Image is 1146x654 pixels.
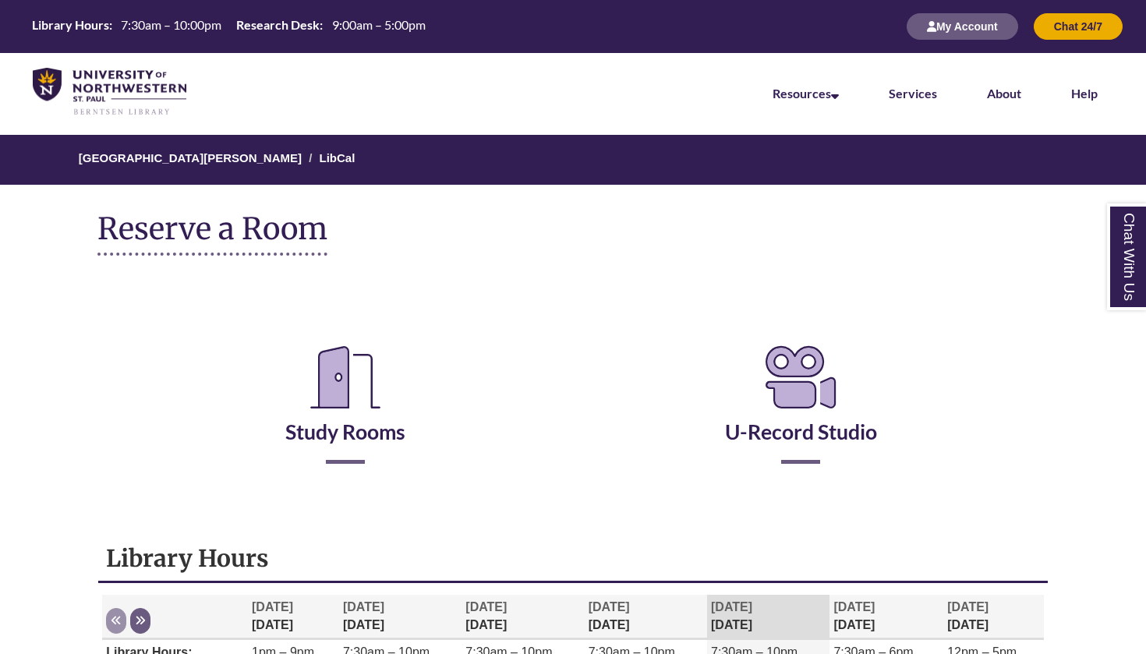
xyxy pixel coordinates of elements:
[343,600,384,613] span: [DATE]
[585,595,707,639] th: [DATE]
[943,595,1044,639] th: [DATE]
[339,595,462,639] th: [DATE]
[465,600,507,613] span: [DATE]
[725,380,877,444] a: U-Record Studio
[252,600,293,613] span: [DATE]
[320,151,355,164] a: LibCal
[773,86,839,101] a: Resources
[462,595,584,639] th: [DATE]
[907,19,1018,33] a: My Account
[1034,13,1123,40] button: Chat 24/7
[230,16,325,34] th: Research Desk:
[987,86,1021,101] a: About
[829,595,943,639] th: [DATE]
[589,600,630,613] span: [DATE]
[833,600,875,613] span: [DATE]
[285,380,405,444] a: Study Rooms
[97,135,1049,185] nav: Breadcrumb
[947,600,989,613] span: [DATE]
[26,16,431,35] table: Hours Today
[97,295,1049,510] div: Reserve a Room
[97,212,327,256] h1: Reserve a Room
[889,86,937,101] a: Services
[121,17,221,32] span: 7:30am – 10:00pm
[1034,19,1123,33] a: Chat 24/7
[33,68,186,116] img: UNWSP Library Logo
[130,608,150,634] button: Next week
[106,543,1040,573] h1: Library Hours
[26,16,431,37] a: Hours Today
[106,608,126,634] button: Previous week
[907,13,1018,40] button: My Account
[248,595,339,639] th: [DATE]
[79,151,302,164] a: [GEOGRAPHIC_DATA][PERSON_NAME]
[711,600,752,613] span: [DATE]
[707,595,829,639] th: [DATE]
[1071,86,1098,101] a: Help
[26,16,115,34] th: Library Hours:
[332,17,426,32] span: 9:00am – 5:00pm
